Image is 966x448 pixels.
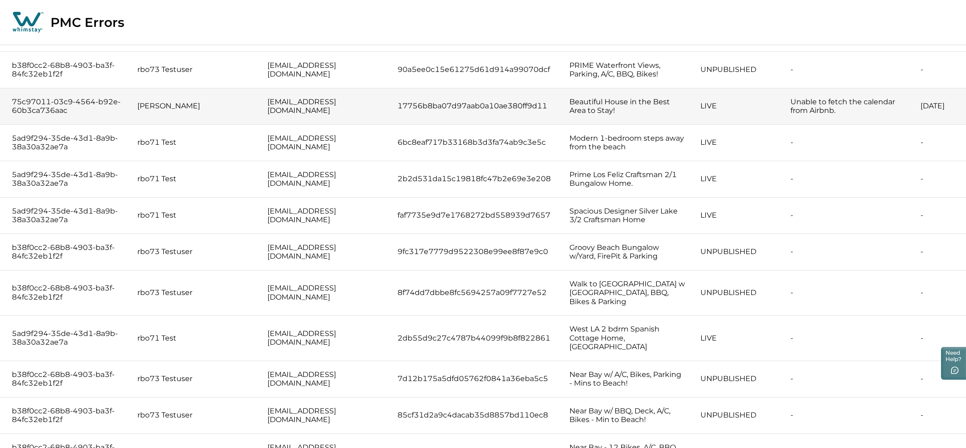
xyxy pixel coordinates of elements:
[137,211,253,220] p: rbo71 Test
[12,170,123,188] p: 5ad9f294-35de-43d1-8a9b-38a30a32ae7a
[569,170,686,188] p: Prime Los Feliz Craftsman 2/1 Bungalow Home.
[397,411,555,420] p: 85cf31d2a9c4dacab35d8857bd110ec8
[921,288,959,297] p: -
[569,325,686,351] p: West LA 2 bdrm Spanish Cottage Home, [GEOGRAPHIC_DATA]
[790,97,906,115] p: Unable to fetch the calendar from Airbnb.
[397,102,555,111] p: 17756b8ba07d97aab0a10ae380ff9d11
[921,102,959,111] p: [DATE]
[267,134,383,152] p: [EMAIL_ADDRESS][DOMAIN_NAME]
[700,247,776,256] p: UNPUBLISHED
[50,15,124,30] p: PMC Errors
[267,207,383,224] p: [EMAIL_ADDRESS][DOMAIN_NAME]
[397,65,555,74] p: 90a5ee0c15e61275d61d914a99070dcf
[921,65,959,74] p: -
[267,370,383,388] p: [EMAIL_ADDRESS][DOMAIN_NAME]
[397,334,555,343] p: 2db55d9c27c4787b44099f9b8f822861
[12,284,123,301] p: b38f0cc2-68b8-4903-ba3f-84fc32eb1f2f
[397,138,555,147] p: 6bc8eaf717b33168b3d3fa74ab9c3e5c
[700,174,776,183] p: LIVE
[137,102,253,111] p: [PERSON_NAME]
[137,247,253,256] p: rbo73 Testuser
[569,370,686,388] p: Near Bay w/ A/C, Bikes, Parking - Mins to Beach!
[137,288,253,297] p: rbo73 Testuser
[137,374,253,383] p: rbo73 Testuser
[137,174,253,183] p: rbo71 Test
[700,65,776,74] p: UNPUBLISHED
[267,407,383,424] p: [EMAIL_ADDRESS][DOMAIN_NAME]
[137,138,253,147] p: rbo71 Test
[790,411,906,420] p: -
[12,134,123,152] p: 5ad9f294-35de-43d1-8a9b-38a30a32ae7a
[790,374,906,383] p: -
[12,207,123,224] p: 5ad9f294-35de-43d1-8a9b-38a30a32ae7a
[569,243,686,261] p: Groovy Beach Bungalow w/Yard, FirePit & Parking
[12,329,123,347] p: 5ad9f294-35de-43d1-8a9b-38a30a32ae7a
[137,334,253,343] p: rbo71 Test
[397,211,555,220] p: faf7735e9d7e1768272bd558939d7657
[700,288,776,297] p: UNPUBLISHED
[12,243,123,261] p: b38f0cc2-68b8-4903-ba3f-84fc32eb1f2f
[267,329,383,347] p: [EMAIL_ADDRESS][DOMAIN_NAME]
[569,280,686,306] p: Walk to [GEOGRAPHIC_DATA] w [GEOGRAPHIC_DATA], BBQ, Bikes & Parking
[700,211,776,220] p: LIVE
[700,102,776,111] p: LIVE
[569,407,686,424] p: Near Bay w/ BBQ, Deck, A/C, Bikes - Min to Beach!
[790,334,906,343] p: -
[700,334,776,343] p: LIVE
[569,134,686,152] p: Modern 1-bedroom steps away from the beach
[790,288,906,297] p: -
[921,211,959,220] p: -
[921,334,959,343] p: -
[921,174,959,183] p: -
[569,61,686,79] p: PRIME Waterfront Views, Parking, A/C, BBQ, Bikes!
[700,138,776,147] p: LIVE
[921,138,959,147] p: -
[397,288,555,297] p: 8f74dd7dbbe8fc5694257a09f7727e52
[921,247,959,256] p: -
[397,174,555,183] p: 2b2d531da15c19818fc47b2e69e3e208
[921,411,959,420] p: -
[267,170,383,188] p: [EMAIL_ADDRESS][DOMAIN_NAME]
[12,370,123,388] p: b38f0cc2-68b8-4903-ba3f-84fc32eb1f2f
[569,97,686,115] p: Beautiful House in the Best Area to Stay!
[790,65,906,74] p: -
[921,374,959,383] p: -
[137,65,253,74] p: rbo73 Testuser
[267,284,383,301] p: [EMAIL_ADDRESS][DOMAIN_NAME]
[397,247,555,256] p: 9fc317e7779d9522308e99ee8f87e9c0
[790,138,906,147] p: -
[12,61,123,79] p: b38f0cc2-68b8-4903-ba3f-84fc32eb1f2f
[790,211,906,220] p: -
[12,97,123,115] p: 75c97011-03c9-4564-b92e-60b3ca736aac
[12,407,123,424] p: b38f0cc2-68b8-4903-ba3f-84fc32eb1f2f
[569,207,686,224] p: Spacious Designer Silver Lake 3/2 Craftsman Home
[267,97,383,115] p: [EMAIL_ADDRESS][DOMAIN_NAME]
[137,411,253,420] p: rbo73 Testuser
[790,247,906,256] p: -
[267,61,383,79] p: [EMAIL_ADDRESS][DOMAIN_NAME]
[397,374,555,383] p: 7d12b175a5dfd05762f0841a36eba5c5
[700,411,776,420] p: UNPUBLISHED
[267,243,383,261] p: [EMAIL_ADDRESS][DOMAIN_NAME]
[700,374,776,383] p: UNPUBLISHED
[790,174,906,183] p: -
